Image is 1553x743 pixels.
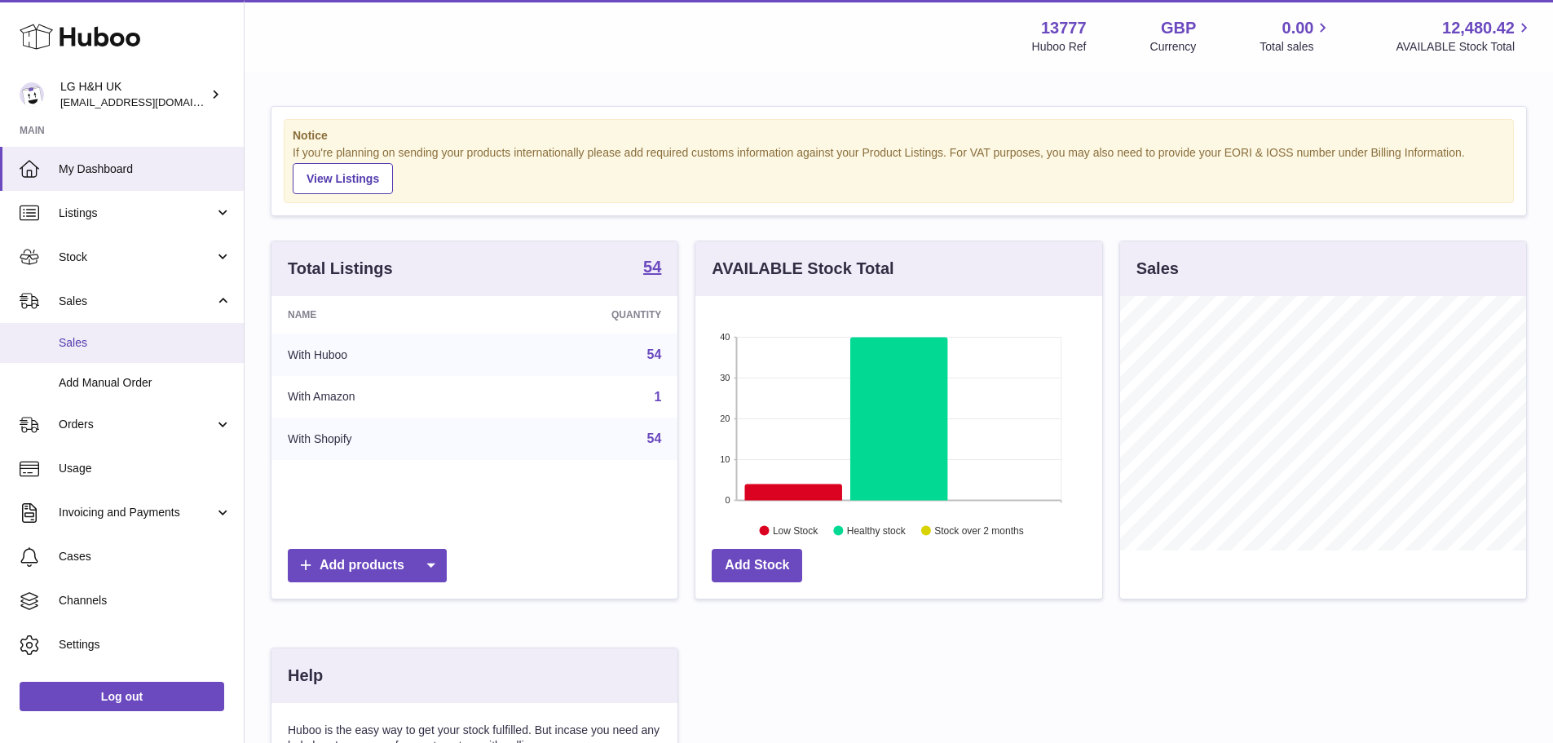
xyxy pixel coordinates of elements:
[721,454,730,464] text: 10
[1396,17,1533,55] a: 12,480.42 AVAILABLE Stock Total
[59,549,232,564] span: Cases
[60,95,240,108] span: [EMAIL_ADDRESS][DOMAIN_NAME]
[59,161,232,177] span: My Dashboard
[271,376,494,418] td: With Amazon
[1041,17,1087,39] strong: 13777
[59,593,232,608] span: Channels
[721,373,730,383] text: 30
[288,665,323,687] h3: Help
[647,431,662,445] a: 54
[643,259,661,278] a: 54
[712,549,802,582] a: Add Stock
[847,524,907,536] text: Healthy stock
[59,461,232,476] span: Usage
[654,390,661,404] a: 1
[60,79,207,110] div: LG H&H UK
[59,417,214,432] span: Orders
[1150,39,1197,55] div: Currency
[20,682,224,711] a: Log out
[935,524,1024,536] text: Stock over 2 months
[721,332,730,342] text: 40
[20,82,44,107] img: veechen@lghnh.co.uk
[59,294,214,309] span: Sales
[293,128,1505,144] strong: Notice
[288,258,393,280] h3: Total Listings
[721,414,730,423] text: 20
[59,637,232,652] span: Settings
[288,549,447,582] a: Add products
[271,418,494,460] td: With Shopify
[1442,17,1515,39] span: 12,480.42
[1032,39,1087,55] div: Huboo Ref
[1260,39,1332,55] span: Total sales
[643,259,661,275] strong: 54
[494,296,678,334] th: Quantity
[773,524,818,536] text: Low Stock
[59,335,232,351] span: Sales
[1136,258,1179,280] h3: Sales
[271,296,494,334] th: Name
[59,505,214,520] span: Invoicing and Payments
[1282,17,1314,39] span: 0.00
[59,206,214,221] span: Listings
[59,250,214,265] span: Stock
[1161,17,1196,39] strong: GBP
[1396,39,1533,55] span: AVAILABLE Stock Total
[712,258,893,280] h3: AVAILABLE Stock Total
[726,495,730,505] text: 0
[293,145,1505,194] div: If you're planning on sending your products internationally please add required customs informati...
[59,375,232,391] span: Add Manual Order
[647,347,662,361] a: 54
[293,163,393,194] a: View Listings
[1260,17,1332,55] a: 0.00 Total sales
[271,334,494,376] td: With Huboo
